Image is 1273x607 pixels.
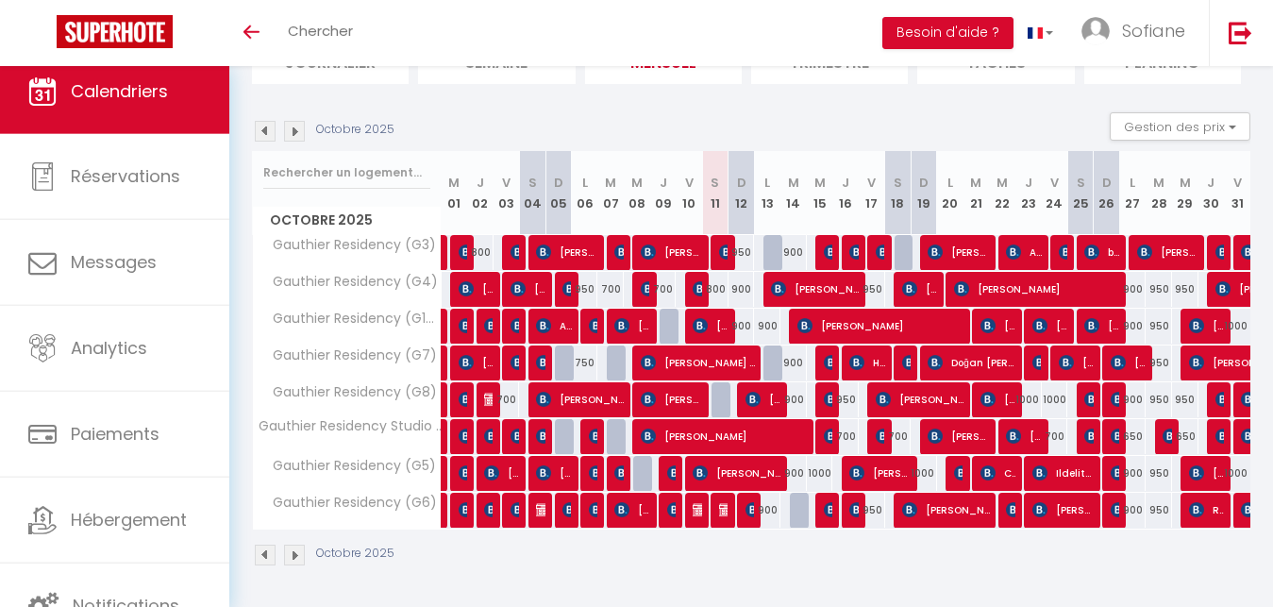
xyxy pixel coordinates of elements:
[1189,308,1224,344] span: [PERSON_NAME]
[536,381,624,417] span: [PERSON_NAME]
[764,174,770,192] abbr: L
[641,271,649,307] span: [PERSON_NAME]
[745,381,780,417] span: [PERSON_NAME]
[1153,174,1164,192] abbr: M
[1111,492,1119,528] span: [PERSON_NAME]
[832,151,859,235] th: 16
[1111,418,1119,454] span: [PERSON_NAME]
[511,308,519,344] span: YUTONG QI
[729,235,755,270] div: 950
[536,492,544,528] span: [PERSON_NAME]
[1146,346,1172,380] div: 950
[528,174,537,192] abbr: S
[442,235,451,271] a: [PERSON_NAME] Sbih
[997,174,1008,192] abbr: M
[536,345,544,380] span: [PERSON_NAME]
[614,492,649,528] span: [PERSON_NAME]
[693,455,780,491] span: [PERSON_NAME]
[1059,234,1067,270] span: [PERSON_NAME]
[711,174,719,192] abbr: S
[641,234,702,270] span: [PERSON_NAME]
[1025,174,1032,192] abbr: J
[1120,419,1147,454] div: 650
[477,174,484,192] abbr: J
[702,151,729,235] th: 11
[824,234,832,270] span: [PERSON_NAME]
[511,271,545,307] span: [PERSON_NAME]
[650,151,677,235] th: 09
[859,151,885,235] th: 17
[807,456,833,491] div: 1000
[788,174,799,192] abbr: M
[71,422,159,446] span: Paiements
[693,308,728,344] span: [PERSON_NAME] Lyydia
[937,151,963,235] th: 20
[511,492,519,528] span: Cadeauge Kadogo
[597,151,624,235] th: 07
[1110,112,1250,141] button: Gestion des prix
[1146,382,1172,417] div: 950
[467,235,494,270] div: 800
[1067,151,1094,235] th: 25
[545,151,572,235] th: 05
[1130,174,1135,192] abbr: L
[614,455,623,491] span: [PERSON_NAME]
[685,174,694,192] abbr: V
[562,492,571,528] span: [PERSON_NAME]
[1189,492,1224,528] span: Regula Aberer
[885,151,912,235] th: 18
[1111,381,1119,417] span: [PERSON_NAME]
[316,121,394,139] p: Octobre 2025
[1084,418,1093,454] span: [PERSON_NAME]
[1224,309,1250,344] div: 1000
[1233,174,1242,192] abbr: V
[1015,382,1042,417] div: 1000
[807,151,833,235] th: 15
[1084,381,1093,417] span: [PERSON_NAME]
[316,545,394,563] p: Octobre 2025
[754,493,780,528] div: 900
[902,492,990,528] span: [PERSON_NAME]
[71,164,180,188] span: Réservations
[641,345,755,380] span: [PERSON_NAME] and [PERSON_NAME]
[484,492,493,528] span: [PERSON_NAME]
[676,151,702,235] th: 10
[1172,382,1198,417] div: 950
[1172,151,1198,235] th: 29
[824,345,832,380] span: [PERSON_NAME]
[256,382,442,403] span: Gauthier Residency (G8)
[1032,345,1041,380] span: [PERSON_NAME]
[660,174,667,192] abbr: J
[589,418,597,454] span: [PERSON_NAME]
[867,174,876,192] abbr: V
[702,272,729,307] div: 800
[1146,493,1172,528] div: 950
[256,272,443,293] span: Gauthier Residency (G4)
[442,419,451,455] a: [PERSON_NAME]
[1122,19,1185,42] span: Sofiane
[467,151,494,235] th: 02
[693,271,701,307] span: [PERSON_NAME]
[1094,151,1120,235] th: 26
[745,492,754,528] span: [PERSON_NAME]
[502,174,511,192] abbr: V
[536,234,597,270] span: [PERSON_NAME]
[263,156,430,190] input: Rechercher un logement...
[780,346,807,380] div: 900
[882,17,1013,49] button: Besoin d'aide ?
[729,309,755,344] div: 900
[1198,151,1225,235] th: 30
[536,418,544,454] span: [PERSON_NAME]
[693,492,701,528] span: [PERSON_NAME]
[1120,493,1147,528] div: 900
[1120,309,1147,344] div: 900
[1032,455,1094,491] span: Ildelita [PERSON_NAME]
[719,492,728,528] span: [PERSON_NAME] BOOKING [PERSON_NAME]
[876,234,884,270] span: [PERSON_NAME]
[1146,309,1172,344] div: 950
[605,174,616,192] abbr: M
[442,151,468,235] th: 01
[1084,308,1119,344] span: [PERSON_NAME] [PERSON_NAME]
[980,381,1015,417] span: [PERSON_NAME]
[849,455,911,491] span: [PERSON_NAME]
